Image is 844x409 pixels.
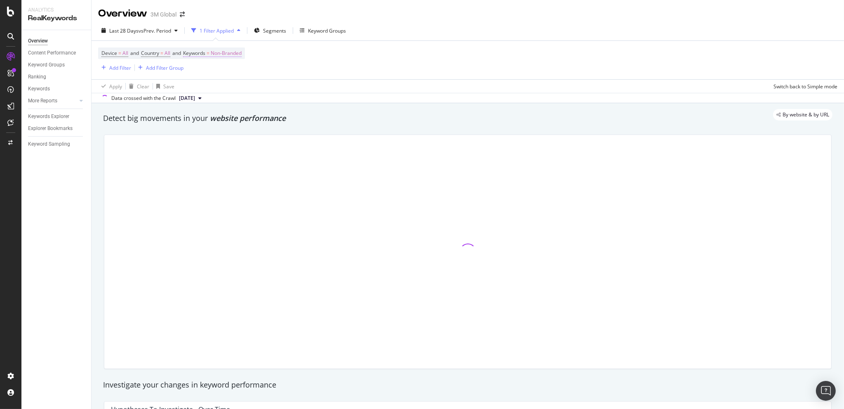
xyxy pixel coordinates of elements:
button: Save [153,80,174,93]
a: Keywords [28,85,85,93]
button: Add Filter Group [135,63,183,73]
div: Keywords [28,85,50,93]
div: Data crossed with the Crawl [111,95,176,102]
span: = [160,50,163,57]
div: Keyword Groups [308,27,346,34]
div: arrow-right-arrow-left [180,12,185,17]
div: Ranking [28,73,46,81]
button: Apply [98,80,122,93]
span: All [165,47,170,59]
span: and [172,50,181,57]
div: Overview [98,7,147,21]
span: Segments [263,27,286,34]
a: Keyword Sampling [28,140,85,149]
div: Analytics [28,7,85,14]
button: Last 28 DaysvsPrev. Period [98,24,181,37]
a: Explorer Bookmarks [28,124,85,133]
span: Keywords [183,50,205,57]
div: Clear [137,83,149,90]
div: Overview [28,37,48,45]
span: = [207,50,209,57]
div: RealKeywords [28,14,85,23]
div: 1 Filter Applied [200,27,234,34]
div: Keyword Groups [28,61,65,69]
div: Keyword Sampling [28,140,70,149]
div: Add Filter [109,64,131,71]
div: Explorer Bookmarks [28,124,73,133]
div: Open Intercom Messenger [816,381,836,401]
span: vs Prev. Period [139,27,171,34]
div: Keywords Explorer [28,112,69,121]
a: Keyword Groups [28,61,85,69]
span: 2025 Aug. 17th [179,95,195,102]
div: Add Filter Group [146,64,183,71]
div: Save [163,83,174,90]
span: Country [141,50,159,57]
div: Investigate your changes in keyword performance [103,380,832,390]
button: 1 Filter Applied [188,24,244,37]
div: 3M Global [150,10,176,19]
span: Device [101,50,117,57]
div: Switch back to Simple mode [773,83,837,90]
div: Apply [109,83,122,90]
span: = [118,50,121,57]
div: More Reports [28,97,57,105]
button: Segments [251,24,289,37]
span: Last 28 Days [109,27,139,34]
button: [DATE] [176,93,205,103]
span: All [122,47,128,59]
button: Clear [126,80,149,93]
span: Non-Branded [211,47,242,59]
a: Ranking [28,73,85,81]
a: Content Performance [28,49,85,57]
div: Content Performance [28,49,76,57]
span: and [130,50,139,57]
div: legacy label [773,109,832,121]
button: Switch back to Simple mode [770,80,837,93]
a: Overview [28,37,85,45]
button: Add Filter [98,63,131,73]
button: Keyword Groups [296,24,349,37]
a: More Reports [28,97,77,105]
a: Keywords Explorer [28,112,85,121]
span: By website & by URL [783,112,829,117]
